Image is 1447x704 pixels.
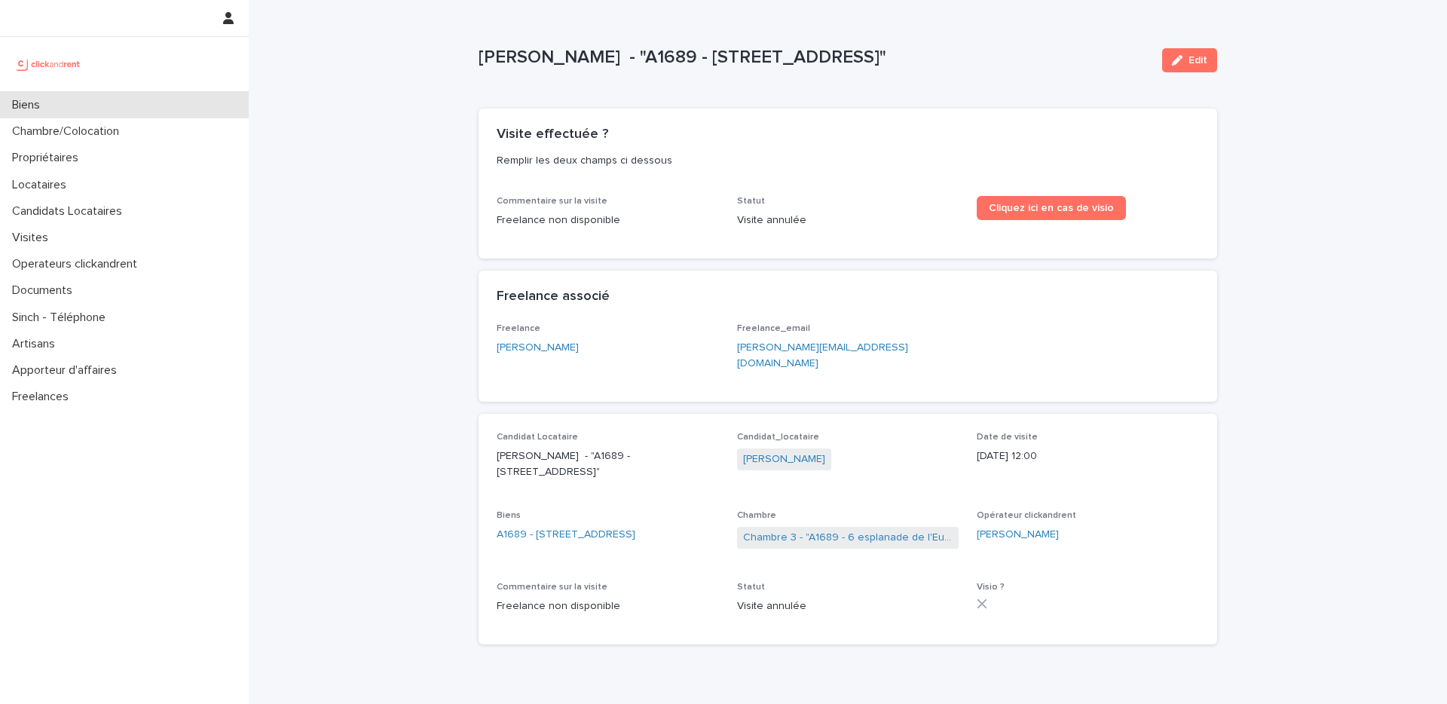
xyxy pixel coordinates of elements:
[497,213,719,228] p: Freelance non disponible
[737,342,908,369] a: [PERSON_NAME][EMAIL_ADDRESS][DOMAIN_NAME]
[737,197,765,206] span: Statut
[6,178,78,192] p: Locataires
[1162,48,1217,72] button: Edit
[497,127,608,143] h2: Visite effectuée ?
[497,197,607,206] span: Commentaire sur la visite
[977,527,1059,543] a: [PERSON_NAME]
[6,231,60,245] p: Visites
[497,511,521,520] span: Biens
[737,583,765,592] span: Statut
[737,511,776,520] span: Chambre
[6,283,84,298] p: Documents
[12,49,85,79] img: UCB0brd3T0yccxBKYDjQ
[977,433,1038,442] span: Date de visite
[6,311,118,325] p: Sinch - Téléphone
[497,527,635,543] a: A1689 - [STREET_ADDRESS]
[1188,55,1207,66] span: Edit
[737,213,959,228] p: Visite annulée
[6,337,67,351] p: Artisans
[497,340,579,356] a: [PERSON_NAME]
[497,289,610,305] h2: Freelance associé
[497,324,540,333] span: Freelance
[497,154,1193,167] p: Remplir les deux champs ci dessous
[6,204,134,219] p: Candidats Locataires
[497,583,607,592] span: Commentaire sur la visite
[6,124,131,139] p: Chambre/Colocation
[497,598,719,614] p: Freelance non disponible
[977,196,1126,220] a: Cliquez ici en cas de visio
[6,390,81,404] p: Freelances
[977,448,1199,464] p: [DATE] 12:00
[479,47,1150,69] p: [PERSON_NAME] - "A1689 - [STREET_ADDRESS]"
[497,448,719,480] p: [PERSON_NAME] - "A1689 - [STREET_ADDRESS]"
[6,98,52,112] p: Biens
[737,598,959,614] p: Visite annulée
[977,511,1076,520] span: Opérateur clickandrent
[989,203,1114,213] span: Cliquez ici en cas de visio
[737,433,819,442] span: Candidat_locataire
[6,151,90,165] p: Propriétaires
[743,530,953,546] a: Chambre 3 - "A1689 - 6 esplanade de l'Europe, Argenteuil 95100"
[6,363,129,378] p: Apporteur d'affaires
[743,451,825,467] a: [PERSON_NAME]
[977,583,1005,592] span: Visio ?
[737,324,810,333] span: Freelance_email
[6,257,149,271] p: Operateurs clickandrent
[497,433,578,442] span: Candidat Locataire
